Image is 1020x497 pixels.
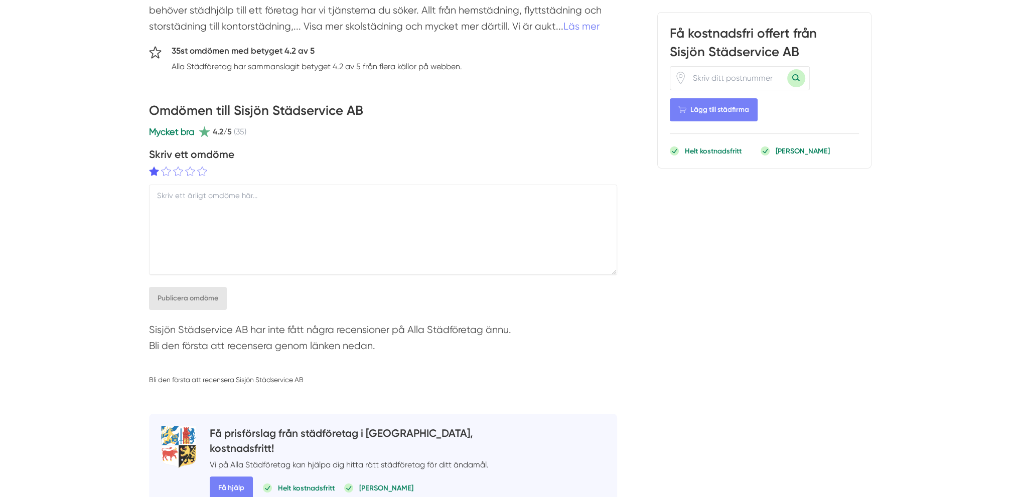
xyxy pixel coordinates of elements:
[197,167,207,176] img: gorgeous
[149,322,617,359] p: Sisjön Städservice AB har inte fått några recensioner på Alla Städföretag ännu. Bli den första at...
[234,125,246,138] span: (35)
[172,44,462,60] h5: 35st omdömen med betyget 4.2 av 5
[278,483,335,493] p: Helt kostnadsfritt
[149,287,227,310] button: Publicera omdöme
[776,146,830,156] p: [PERSON_NAME]
[172,60,462,73] p: Alla Städföretag har sammanslagit betyget 4.2 av 5 från flera källor på webben.
[210,426,489,458] h4: Få prisförslag från städföretag i [GEOGRAPHIC_DATA], kostnadsfritt!
[161,167,171,176] img: poor
[685,146,742,156] p: Helt kostnadsfritt
[674,72,687,84] svg: Pin / Karta
[674,72,687,84] span: Klicka för att använda din position.
[149,126,194,137] span: Mycket bra
[173,167,183,176] img: regular
[670,25,859,66] h3: Få kostnadsfri offert från Sisjön Städservice AB
[149,167,159,176] img: bad
[149,147,617,165] h4: Skriv ett omdöme
[213,125,232,138] span: 4.2/5
[359,483,413,493] p: [PERSON_NAME]
[149,102,363,125] h3: Omdömen till Sisjön Städservice AB
[563,21,600,32] a: Läs mer
[210,458,489,471] p: Vi på Alla Städföretag kan hjälpa dig hitta rätt städföretag för ditt ändamål.
[687,66,787,89] input: Skriv ditt postnummer
[670,98,758,121] : Lägg till städfirma
[787,69,805,87] button: Sök med postnummer
[149,375,304,385] p: Bli den första att recensera Sisjön Städservice AB
[185,167,195,176] img: good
